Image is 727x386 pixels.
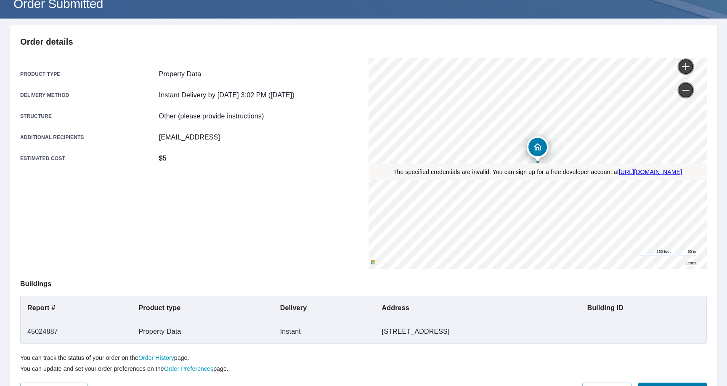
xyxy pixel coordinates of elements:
[138,354,174,361] a: Order History
[20,269,707,296] p: Buildings
[132,320,273,343] td: Property Data
[159,69,202,79] p: Property Data
[20,132,156,142] p: Additional recipients
[21,320,132,343] td: 45024887
[20,354,707,362] p: You can track the status of your order on the page.
[20,90,156,100] p: Delivery method
[375,296,581,320] th: Address
[20,69,156,79] p: Product type
[369,164,707,180] div: The specified credentials are invalid. You can sign up for a free developer account at http://www...
[159,132,220,142] p: [EMAIL_ADDRESS]
[21,296,132,320] th: Report #
[164,365,213,372] a: Order Preferences
[20,153,156,164] p: Estimated cost
[159,153,167,164] p: $5
[677,58,694,75] a: Current Level 17, Zoom In
[273,296,375,320] th: Delivery
[20,35,707,48] p: Order details
[375,320,581,343] td: [STREET_ADDRESS]
[686,260,696,266] a: Terms
[369,164,707,180] div: The specified credentials are invalid. You can sign up for a free developer account at
[581,296,706,320] th: Building ID
[677,82,694,99] a: Current Level 17, Zoom Out
[159,111,264,121] p: Other (please provide instructions)
[527,136,549,162] div: Dropped pin, building 1, Residential property, 220 Oak St Blackville, SC 29817
[159,90,295,100] p: Instant Delivery by [DATE] 3:02 PM ([DATE])
[20,365,707,373] p: You can update and set your order preferences on the page.
[20,111,156,121] p: Structure
[619,169,682,175] a: [URL][DOMAIN_NAME]
[273,320,375,343] td: Instant
[132,296,273,320] th: Product type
